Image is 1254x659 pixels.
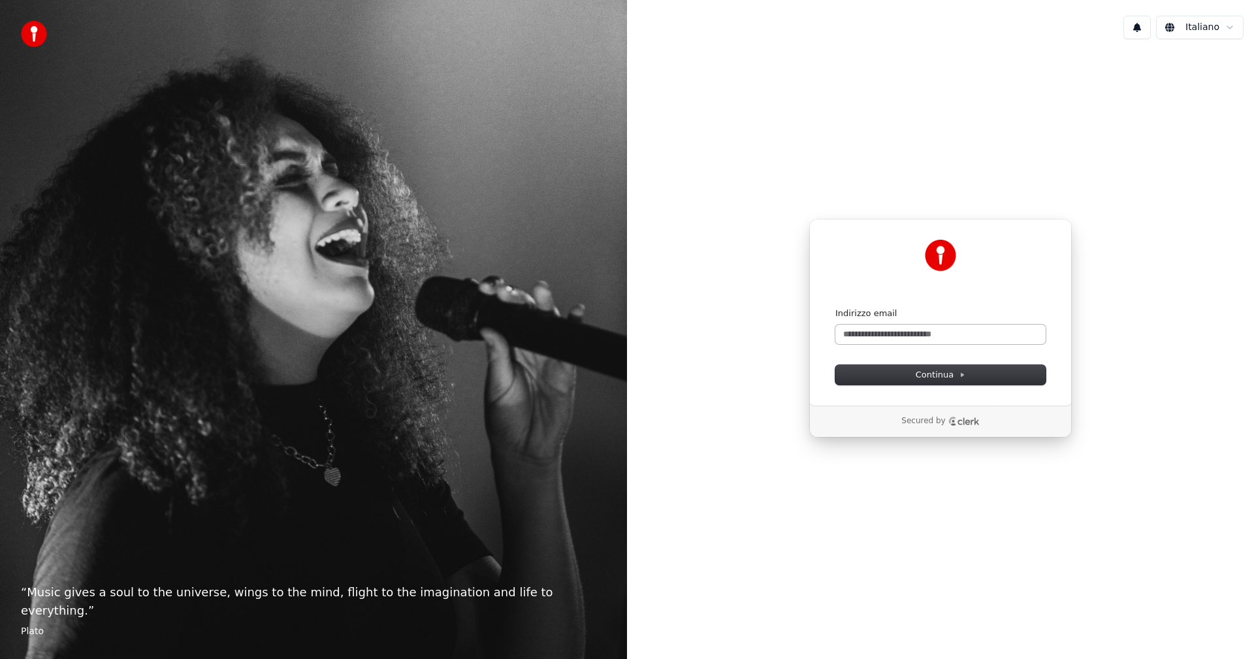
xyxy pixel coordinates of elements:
img: youka [21,21,47,47]
footer: Plato [21,625,606,638]
p: “ Music gives a soul to the universe, wings to the mind, flight to the imagination and life to ev... [21,583,606,620]
p: Secured by [901,416,945,426]
span: Continua [916,369,965,381]
label: Indirizzo email [835,308,897,319]
button: Continua [835,365,1046,385]
a: Clerk logo [948,417,980,426]
img: Youka [925,240,956,271]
